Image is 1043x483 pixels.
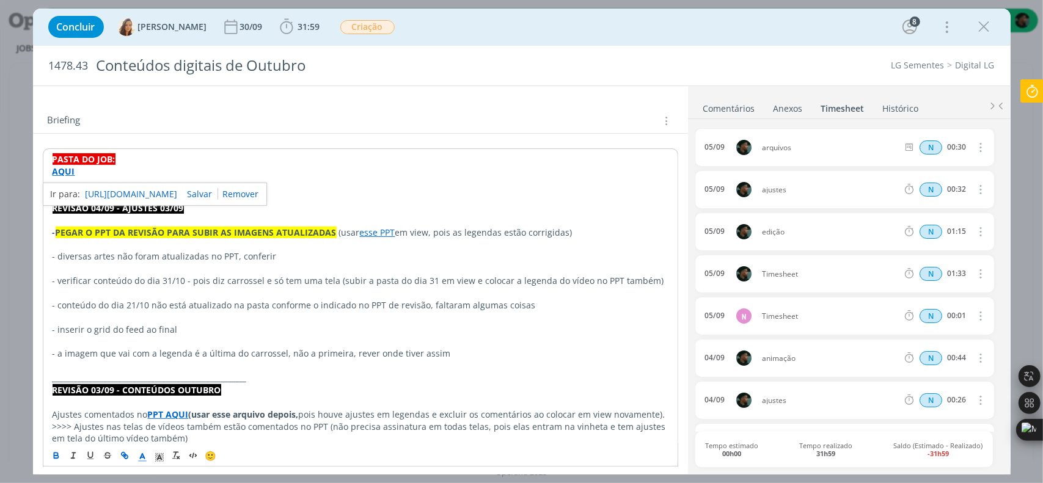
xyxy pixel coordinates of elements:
b: 31h59 [817,449,836,458]
div: 05/09 [704,185,725,194]
strong: _____________________________________________________ [53,372,247,383]
div: dialog [33,9,1011,474]
div: Horas normais [920,183,942,197]
img: K [736,350,752,366]
b: -31h59 [928,449,949,458]
span: Briefing [48,113,81,129]
div: Anexos [774,103,803,115]
a: Digital LG [956,59,995,71]
span: N [920,309,942,323]
p: - inserir o grid do feed ao final [53,324,668,336]
span: 1478.43 [49,59,89,73]
img: K [736,140,752,155]
div: 00:26 [947,396,966,404]
div: Horas normais [920,309,942,323]
a: Timesheet [821,97,865,115]
a: Comentários [703,97,756,115]
div: 05/09 [704,269,725,278]
span: Tarefas [45,100,76,114]
strong: REVISÃO 04/09 - AJUSTES 03/09 [53,202,184,214]
a: AQUI [53,165,75,177]
p: Ajustes comentados no pois houve ajustes em legendas e excluir os comentários ao colocar em view ... [53,409,668,421]
span: N [920,393,942,407]
div: 8 [910,16,920,27]
p: - verificar conteúdo do dia 31/10 - pois diz carrossel e só tem uma tela (subir a pasta do dia 31... [53,275,668,287]
span: ajustes [757,186,903,194]
span: Cor do Texto [134,449,151,463]
strong: REVISÃO 03/09 - CONTEÚDOS OUTUBRO [53,384,221,396]
div: 04/09 [704,396,725,404]
img: K [736,182,752,197]
img: K [736,393,752,408]
span: N [920,140,942,154]
div: 04/09 [704,354,725,362]
p: - a imagem que vai com a legenda é a última do carrossel, não a primeira, rever onde tiver assim [53,347,668,360]
strong: PEGAR O PPT DA REVISÃO PARA SUBIR AS IMAGENS ATUALIZADAS [56,227,337,238]
a: PPT AQUI [148,409,189,420]
div: 30/09 [240,23,265,31]
b: 00h00 [722,449,741,458]
span: N [920,267,942,281]
span: arquivos [757,144,903,151]
div: 05/09 [704,227,725,236]
div: Horas normais [920,140,942,154]
p: - conteúdo do dia 21/10 não está atualizado na pasta conforme o indicado no PPT de revisão, falta... [53,299,668,311]
span: animação [757,355,903,362]
div: 05/09 [704,311,725,320]
div: 01:33 [947,269,966,278]
div: Horas normais [920,351,942,365]
div: 00:32 [947,185,966,194]
span: Tempo realizado [800,441,853,457]
a: LG Sementes [891,59,945,71]
strong: PASTA DO JOB: [53,153,115,165]
div: 05/09 [704,143,725,151]
div: Horas normais [920,393,942,407]
div: 01:15 [947,227,966,236]
span: 31:59 [298,21,320,32]
span: Timesheet [757,271,903,278]
span: Cor de Fundo [151,449,168,463]
span: ajustes [757,397,903,404]
div: 00:30 [947,143,966,151]
div: 00:01 [947,311,966,320]
button: Concluir [48,16,104,38]
div: N [736,308,752,324]
strong: (usar esse arquivo depois, [189,409,299,420]
button: 🙂 [202,449,219,463]
span: Saldo (Estimado - Realizado) [894,441,983,457]
p: (usar em view, pois as legendas estão corrigidas) [53,227,668,239]
a: [URL][DOMAIN_NAME] [86,186,178,202]
a: Histórico [882,97,920,115]
p: - diversas artes não foram atualizadas no PPT, conferir [53,250,668,263]
div: Horas normais [920,267,942,281]
p: >>>> Ajustes nas telas de vídeos também estão comentados no PPT (não precisa assinatura em todas ... [53,421,668,445]
span: Criação [340,20,395,34]
div: 00:44 [947,354,966,362]
span: N [920,351,942,365]
span: 🙂 [205,450,217,462]
span: N [920,225,942,239]
div: Horas normais [920,225,942,239]
span: edição [757,228,903,236]
button: 31:59 [277,17,323,37]
img: K [736,266,752,281]
button: Criação [340,20,395,35]
a: esse PPT [360,227,395,238]
button: 8 [900,17,920,37]
div: Conteúdos digitais de Outubro [91,51,596,81]
img: V [117,18,136,36]
span: Concluir [57,22,95,32]
span: N [920,183,942,197]
span: [PERSON_NAME] [138,23,207,31]
button: V[PERSON_NAME] [117,18,207,36]
strong: - [53,227,56,238]
span: Tempo estimado [705,441,758,457]
img: K [736,224,752,239]
span: Timesheet [757,313,903,320]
